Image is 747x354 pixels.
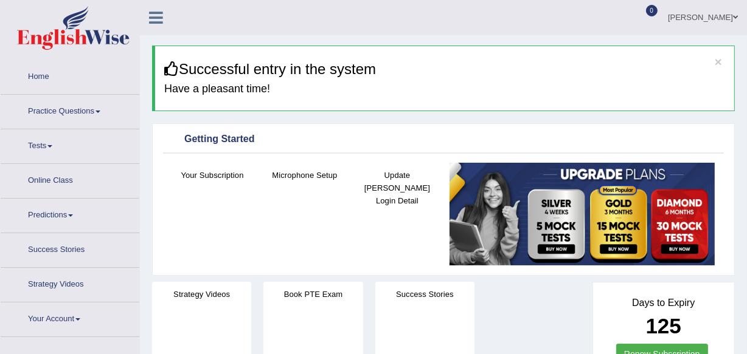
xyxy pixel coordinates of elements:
[164,61,725,77] h3: Successful entry in the system
[1,164,139,194] a: Online Class
[172,169,252,182] h4: Your Subscription
[1,199,139,229] a: Predictions
[1,302,139,333] a: Your Account
[1,129,139,160] a: Tests
[375,288,474,301] h4: Success Stories
[1,233,139,264] a: Success Stories
[646,5,658,16] span: 0
[1,60,139,90] a: Home
[164,83,725,95] h4: Have a pleasant time!
[646,314,681,338] b: 125
[1,95,139,125] a: Practice Questions
[357,169,437,207] h4: Update [PERSON_NAME] Login Detail
[152,288,251,301] h4: Strategy Videos
[450,163,715,265] img: small5.jpg
[166,131,721,149] div: Getting Started
[606,298,721,308] h4: Days to Expiry
[1,268,139,298] a: Strategy Videos
[265,169,345,182] h4: Microphone Setup
[715,55,722,68] button: ×
[263,288,363,301] h4: Book PTE Exam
